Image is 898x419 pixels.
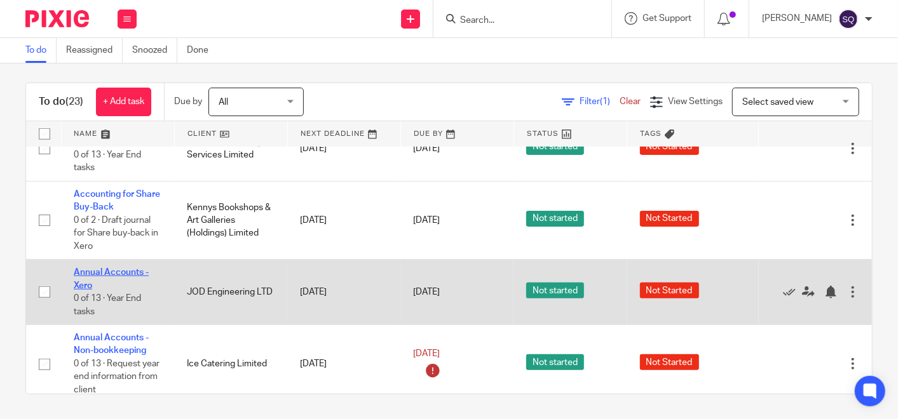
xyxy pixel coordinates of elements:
[640,283,699,298] span: Not Started
[413,349,440,358] span: [DATE]
[287,260,400,325] td: [DATE]
[640,130,662,137] span: Tags
[287,325,400,403] td: [DATE]
[640,139,699,155] span: Not Started
[643,14,691,23] span: Get Support
[74,190,160,211] a: Accounting for Share Buy-Back
[526,211,584,227] span: Not started
[74,216,158,251] span: 0 of 2 · Draft journal for Share buy-back in Xero
[413,144,440,153] span: [DATE]
[459,15,573,27] input: Search
[74,294,141,316] span: 0 of 13 · Year End tasks
[838,9,859,29] img: svg%3E
[580,97,620,106] span: Filter
[640,354,699,370] span: Not Started
[174,95,202,108] p: Due by
[413,216,440,225] span: [DATE]
[74,268,149,289] a: Annual Accounts - Xero
[287,181,400,259] td: [DATE]
[742,98,813,107] span: Select saved view
[174,181,287,259] td: Kennys Bookshops & Art Galleries (Holdings) Limited
[174,325,287,403] td: Ice Catering Limited
[74,150,141,173] span: 0 of 13 · Year End tasks
[219,98,228,107] span: All
[640,211,699,227] span: Not Started
[187,38,218,63] a: Done
[65,96,83,107] span: (23)
[96,88,151,116] a: + Add task
[783,286,802,298] a: Mark as done
[668,97,723,106] span: View Settings
[39,95,83,109] h1: To do
[600,97,610,106] span: (1)
[526,354,584,370] span: Not started
[132,38,177,63] a: Snoozed
[74,359,160,394] span: 0 of 13 · Request year end information from client
[526,283,584,298] span: Not started
[287,116,400,182] td: [DATE]
[66,38,123,63] a: Reassigned
[174,260,287,325] td: JOD Engineering LTD
[620,97,641,106] a: Clear
[74,333,149,355] a: Annual Accounts - Non-bookkeeping
[25,38,57,63] a: To do
[174,116,287,182] td: Pacioli Accounting Services Limited
[526,139,584,155] span: Not started
[413,288,440,296] span: [DATE]
[762,12,832,25] p: [PERSON_NAME]
[25,10,89,27] img: Pixie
